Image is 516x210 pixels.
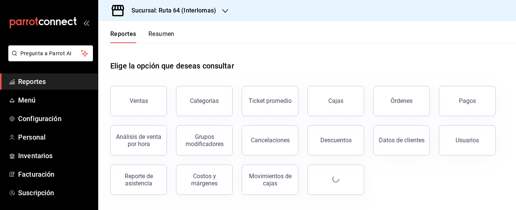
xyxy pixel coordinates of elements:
button: Grupos modificadores [176,125,233,156]
div: Datos de clientes [379,137,425,144]
span: Personal [18,132,92,142]
div: Análisis de venta por hora [115,133,162,148]
button: Resumen [148,30,175,43]
span: Pregunta a Parrot AI [20,50,81,58]
div: Usuarios [456,137,479,144]
a: Cajas [307,86,364,116]
span: Inventarios [18,151,92,161]
button: Descuentos [307,125,364,156]
span: Reportes [18,76,92,87]
button: Reportes [110,30,136,43]
a: Pregunta a Parrot AI [5,55,93,63]
button: Pregunta a Parrot AI [8,45,93,61]
span: Suscripción [18,188,92,198]
button: Pagos [439,86,496,116]
button: Análisis de venta por hora [110,125,167,156]
div: Categorías [190,97,219,104]
span: Menú [18,95,92,105]
div: Órdenes [391,97,412,104]
h3: Sucursal: Ruta 64 (Interlomas) [125,6,216,15]
button: Movimientos de cajas [242,165,298,195]
span: Facturación [18,169,92,179]
div: Movimientos de cajas [247,173,294,187]
button: Reporte de asistencia [110,165,167,195]
button: Ventas [110,86,167,116]
div: Cancelaciones [251,137,290,144]
button: Categorías [176,86,233,116]
button: Cancelaciones [242,125,298,156]
div: Pagos [459,97,476,104]
div: Ventas [130,97,148,104]
div: Descuentos [320,137,352,144]
button: Costos y márgenes [176,165,233,195]
div: Reporte de asistencia [115,173,162,187]
h1: Elige la opción que deseas consultar [110,60,234,72]
div: navigation tabs [110,30,175,43]
div: Costos y márgenes [181,173,228,187]
button: open_drawer_menu [83,20,89,26]
span: Configuración [18,114,92,124]
div: Ticket promedio [249,97,292,104]
button: Datos de clientes [373,125,430,156]
button: Ticket promedio [242,86,298,116]
div: Cajas [328,96,344,106]
button: Órdenes [373,86,430,116]
button: Usuarios [439,125,496,156]
div: Grupos modificadores [181,133,228,148]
